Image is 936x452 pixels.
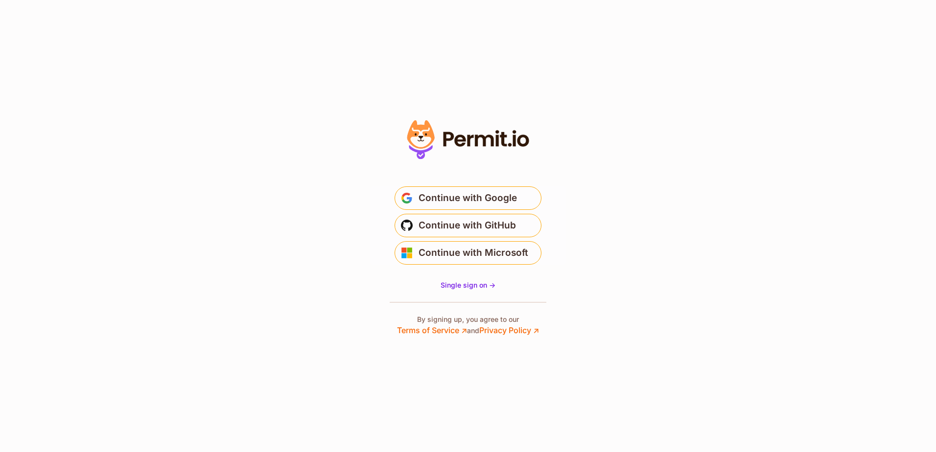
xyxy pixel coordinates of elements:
button: Continue with Microsoft [395,241,541,265]
p: By signing up, you agree to our and [397,315,539,336]
span: Continue with Google [419,190,517,206]
span: Single sign on -> [441,281,495,289]
button: Continue with GitHub [395,214,541,237]
button: Continue with Google [395,186,541,210]
span: Continue with Microsoft [419,245,528,261]
a: Privacy Policy ↗ [479,325,539,335]
a: Terms of Service ↗ [397,325,467,335]
span: Continue with GitHub [419,218,516,233]
a: Single sign on -> [441,280,495,290]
